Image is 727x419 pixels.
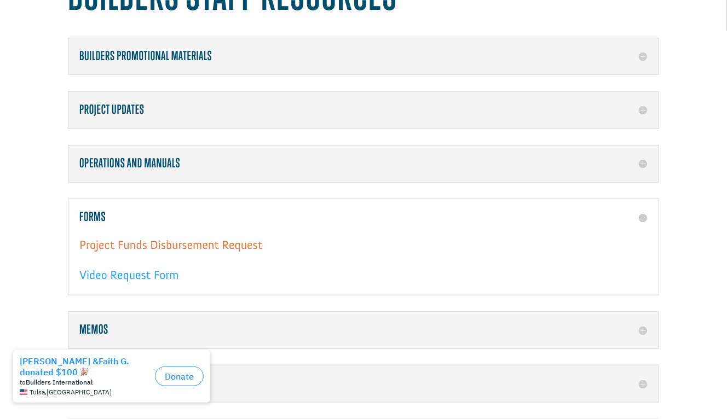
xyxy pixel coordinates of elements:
[79,156,648,171] h5: Operations and Manuals
[30,44,112,51] span: Tulsa , [GEOGRAPHIC_DATA]
[79,210,648,224] h5: Forms
[26,33,93,42] strong: Builders International
[79,103,648,117] h5: Project Updates
[79,323,648,337] h5: Memos
[79,49,648,63] h5: Builders Promotional Materials
[20,11,151,33] div: [PERSON_NAME] &Faith G. donated $100
[79,237,262,258] a: Project Funds Disbursement Request
[155,22,204,42] button: Donate
[20,34,151,42] div: to
[79,267,179,288] a: Video Request Form
[79,376,648,391] h5: Builders Knowledge Base
[80,23,89,32] img: emoji partyPopper
[20,44,27,51] img: US.png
